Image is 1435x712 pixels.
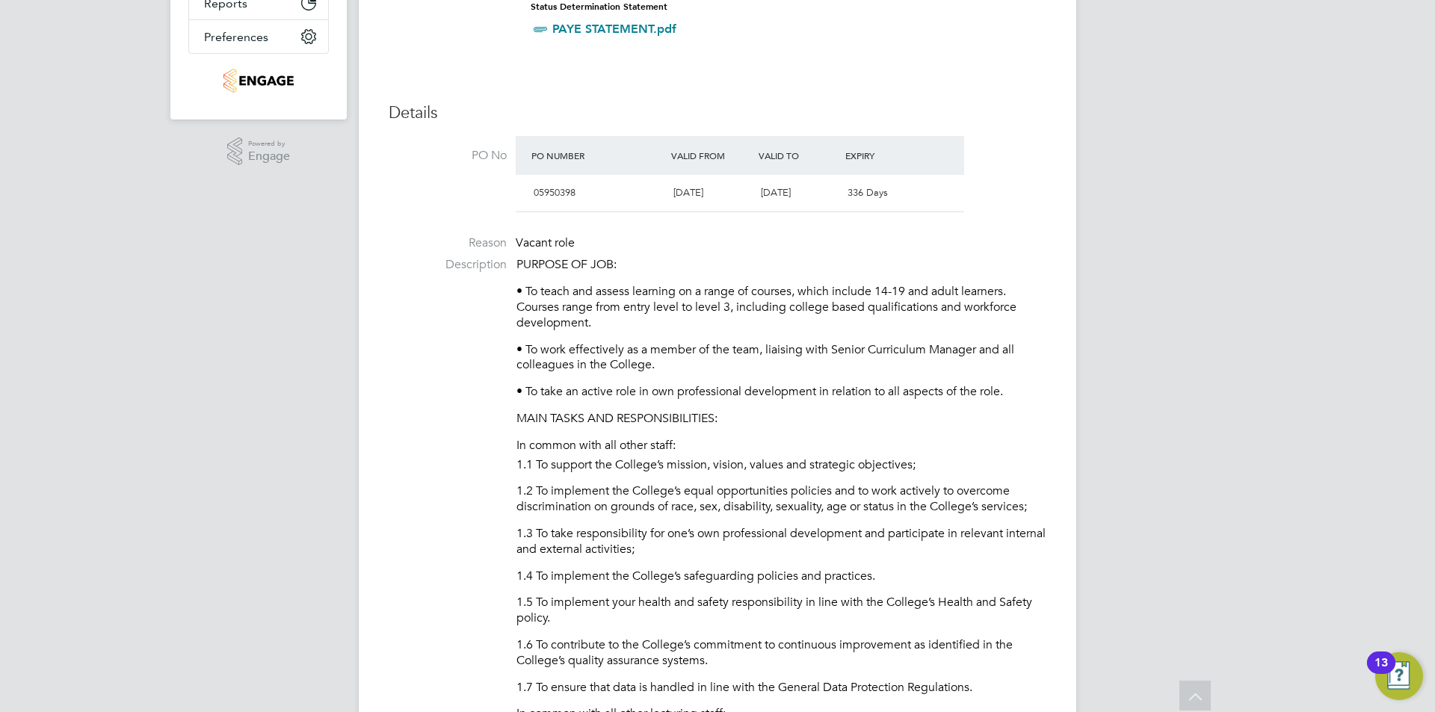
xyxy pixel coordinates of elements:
[188,69,329,93] a: Go to home page
[516,342,1046,374] p: • To work effectively as a member of the team, liaising with Senior Curriculum Manager and all co...
[534,186,575,199] span: 05950398
[389,257,507,273] label: Description
[755,142,842,169] div: Valid To
[516,526,1046,557] p: 1.3 To take responsibility for one’s own professional development and participate in relevant int...
[1375,652,1423,700] button: Open Resource Center, 13 new notifications
[516,637,1046,669] p: 1.6 To contribute to the College’s commitment to continuous improvement as identified in the Coll...
[1374,663,1388,682] div: 13
[516,284,1046,330] p: • To teach and assess learning on a range of courses, which include 14-19 and adult learners. Cou...
[389,235,507,251] label: Reason
[248,150,290,163] span: Engage
[227,137,291,166] a: Powered byEngage
[516,384,1046,400] p: • To take an active role in own professional development in relation to all aspects of the role.
[516,235,575,250] span: Vacant role
[248,137,290,150] span: Powered by
[204,30,268,44] span: Preferences
[673,186,703,199] span: [DATE]
[516,411,1046,427] p: MAIN TASKS AND RESPONSIBILITIES:
[189,20,328,53] button: Preferences
[531,1,667,12] strong: Status Determination Statement
[848,186,888,199] span: 336 Days
[389,102,1046,124] h3: Details
[528,142,667,169] div: PO Number
[516,457,1046,473] p: 1.1 To support the College’s mission, vision, values and strategic objectives;
[516,595,1046,626] p: 1.5 To implement your health and safety responsibility in line with the College’s Health and Safe...
[516,680,1046,696] p: 1.7 To ensure that data is handled in line with the General Data Protection Regulations.
[516,257,1046,273] p: PURPOSE OF JOB:
[516,569,1046,584] p: 1.4 To implement the College’s safeguarding policies and practices.
[552,22,676,36] a: PAYE STATEMENT.pdf
[516,438,1046,457] li: In common with all other staff:
[761,186,791,199] span: [DATE]
[516,483,1046,515] p: 1.2 To implement the College’s equal opportunities policies and to work actively to overcome disc...
[389,148,507,164] label: PO No
[842,142,929,169] div: Expiry
[667,142,755,169] div: Valid From
[223,69,293,93] img: jambo-logo-retina.png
